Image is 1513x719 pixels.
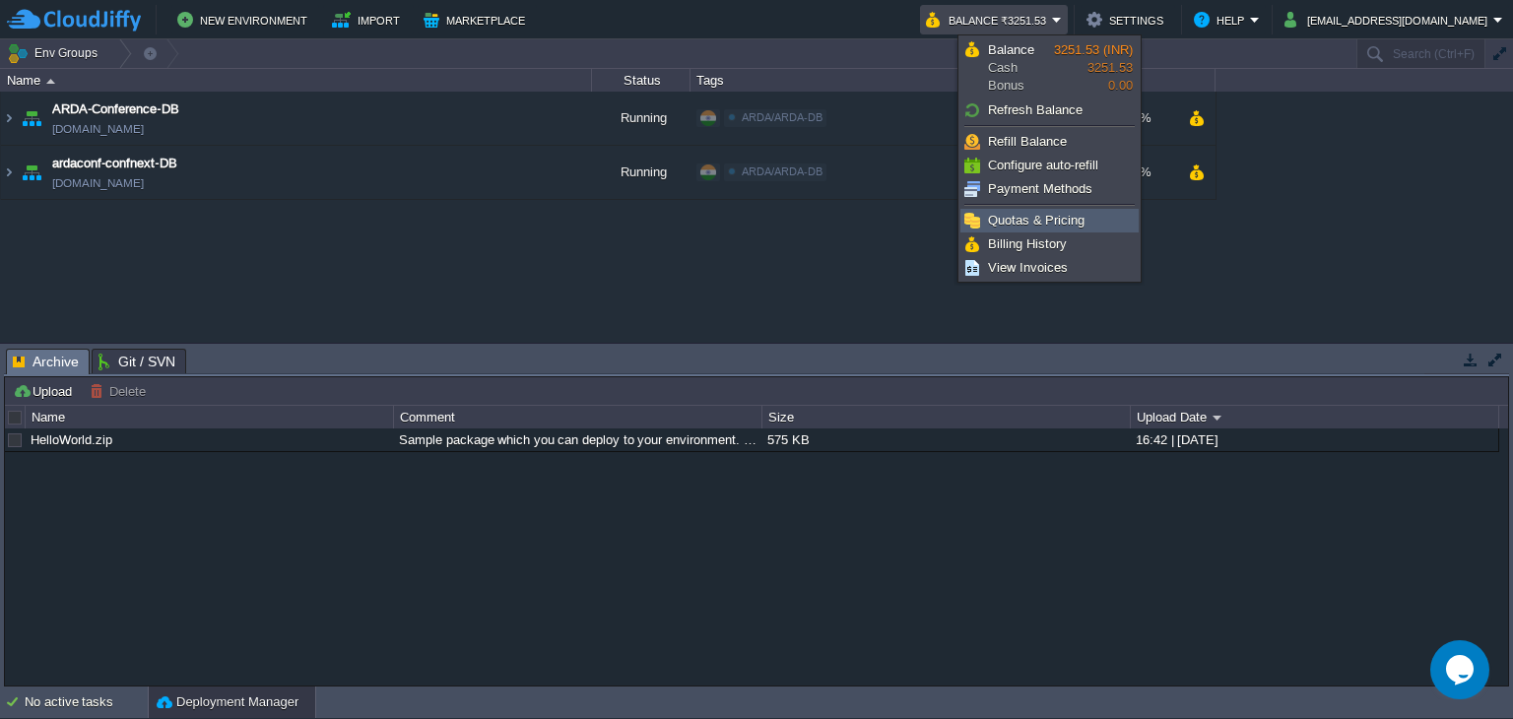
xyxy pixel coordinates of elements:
a: Billing History [961,233,1138,255]
div: 16:42 | [DATE] [1131,428,1497,451]
button: Marketplace [424,8,531,32]
span: Balance [988,42,1034,57]
span: Refill Balance [988,134,1067,149]
img: CloudJiffy [7,8,141,33]
span: [DOMAIN_NAME] [52,173,144,193]
a: View Invoices [961,257,1138,279]
img: AMDAwAAAACH5BAEAAAAALAAAAAABAAEAAAICRAEAOw== [46,79,55,84]
button: Settings [1086,8,1169,32]
span: Cash Bonus [988,41,1054,95]
span: 3251.53 (INR) [1054,42,1133,57]
button: [EMAIL_ADDRESS][DOMAIN_NAME] [1284,8,1493,32]
button: Balance ₹3251.53 [926,8,1052,32]
span: Payment Methods [988,181,1092,196]
div: Running [592,146,691,199]
a: Quotas & Pricing [961,210,1138,231]
span: Archive [13,350,79,374]
span: Refresh Balance [988,102,1083,117]
a: ARDA-Conference-DB [52,99,179,119]
div: Name [27,406,393,428]
div: Running [592,92,691,145]
a: ardaconf-confnext-DB [52,154,177,173]
button: Import [332,8,406,32]
div: Comment [395,406,761,428]
a: Configure auto-refill [961,155,1138,176]
a: Payment Methods [961,178,1138,200]
div: Name [2,69,591,92]
div: 575 KB [762,428,1129,451]
button: Delete [90,382,152,400]
button: Env Groups [7,39,104,67]
img: AMDAwAAAACH5BAEAAAAALAAAAAABAAEAAAICRAEAOw== [18,146,45,199]
span: [DOMAIN_NAME] [52,119,144,139]
div: Upload Date [1132,406,1498,428]
span: ARDA/ARDA-DB [742,111,822,123]
a: Refill Balance [961,131,1138,153]
div: No active tasks [25,686,148,718]
div: Size [763,406,1130,428]
button: New Environment [177,8,313,32]
a: Refresh Balance [961,99,1138,121]
img: AMDAwAAAACH5BAEAAAAALAAAAAABAAEAAAICRAEAOw== [18,92,45,145]
img: AMDAwAAAACH5BAEAAAAALAAAAAABAAEAAAICRAEAOw== [1,146,17,199]
div: Status [593,69,690,92]
a: HelloWorld.zip [31,432,112,447]
a: BalanceCashBonus3251.53 (INR)3251.530.00 [961,38,1138,98]
iframe: chat widget [1430,640,1493,699]
button: Help [1194,8,1250,32]
div: Sample package which you can deploy to your environment. Feel free to delete and upload a package... [394,428,760,451]
div: Tags [691,69,1005,92]
span: ARDA/ARDA-DB [742,165,822,177]
span: 3251.53 0.00 [1054,42,1133,93]
button: Deployment Manager [157,692,298,712]
img: AMDAwAAAACH5BAEAAAAALAAAAAABAAEAAAICRAEAOw== [1,92,17,145]
span: Billing History [988,236,1067,251]
span: Quotas & Pricing [988,213,1085,228]
button: Upload [13,382,78,400]
span: View Invoices [988,260,1068,275]
span: Configure auto-refill [988,158,1098,172]
span: Git / SVN [99,350,175,373]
